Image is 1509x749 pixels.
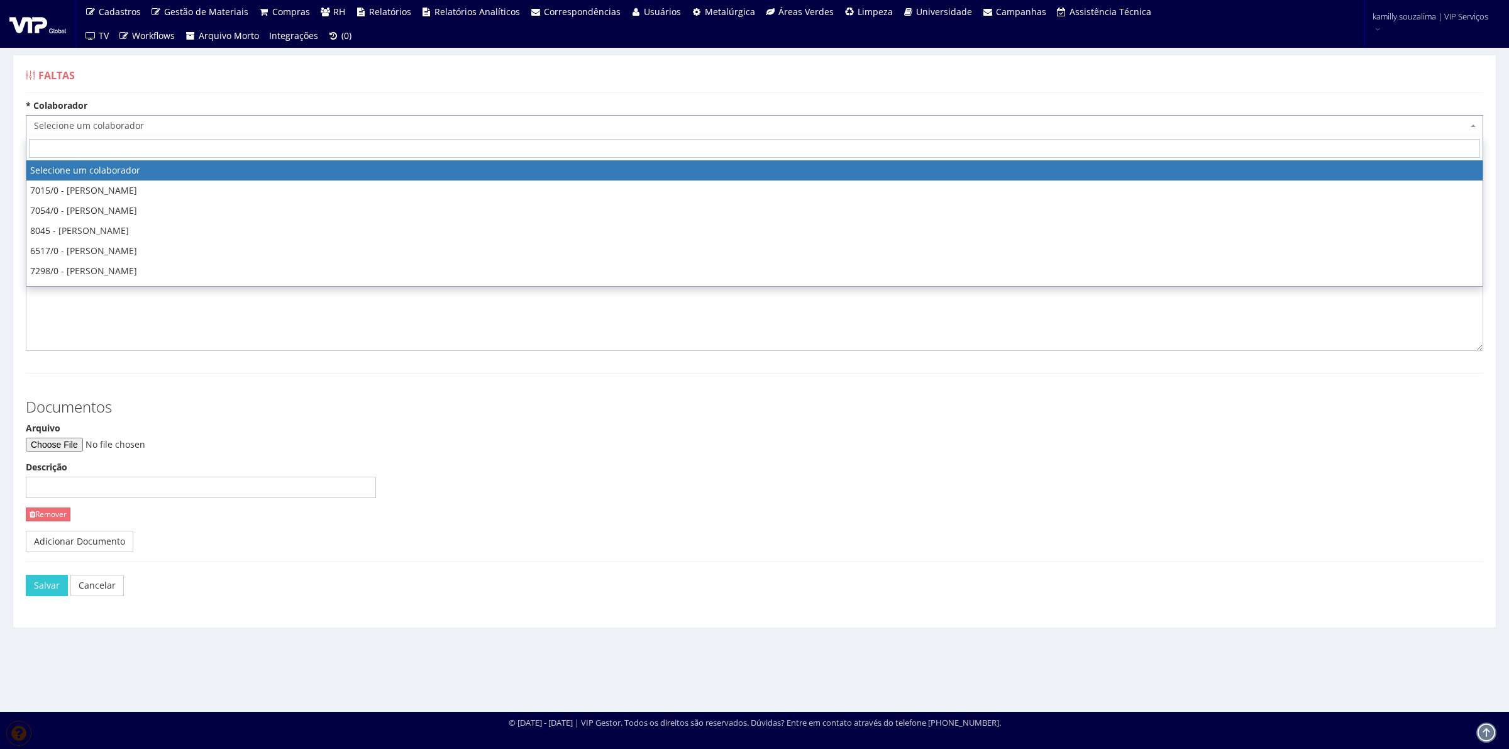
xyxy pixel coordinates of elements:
[341,30,351,42] span: (0)
[1070,6,1151,18] span: Assistência Técnica
[80,24,114,48] a: TV
[26,221,1483,241] li: 8045 - [PERSON_NAME]
[26,575,68,596] button: Salvar
[333,6,345,18] span: RH
[26,99,87,112] label: * Colaborador
[38,69,75,82] span: Faltas
[164,6,248,18] span: Gestão de Materiais
[509,717,1001,729] div: © [DATE] - [DATE] | VIP Gestor. Todos os direitos são reservados. Dúvidas? Entre em contato atrav...
[26,261,1483,281] li: 7298/0 - [PERSON_NAME]
[99,30,109,42] span: TV
[434,6,520,18] span: Relatórios Analíticos
[26,399,1483,415] h3: Documentos
[644,6,681,18] span: Usuários
[26,180,1483,201] li: 7015/0 - [PERSON_NAME]
[996,6,1046,18] span: Campanhas
[26,508,70,521] a: Remover
[705,6,755,18] span: Metalúrgica
[272,6,310,18] span: Compras
[26,531,133,552] a: Adicionar Documento
[99,6,141,18] span: Cadastros
[369,6,411,18] span: Relatórios
[264,24,323,48] a: Integrações
[34,119,1468,132] span: Selecione um colaborador
[26,281,1483,301] li: 7347/0 - [PERSON_NAME]
[199,30,259,42] span: Arquivo Morto
[269,30,318,42] span: Integrações
[26,201,1483,221] li: 7054/0 - [PERSON_NAME]
[26,461,67,474] label: Descrição
[70,575,124,596] a: Cancelar
[26,241,1483,261] li: 6517/0 - [PERSON_NAME]
[114,24,180,48] a: Workflows
[916,6,972,18] span: Universidade
[26,422,60,435] label: Arquivo
[26,115,1483,136] span: Selecione um colaborador
[180,24,264,48] a: Arquivo Morto
[1373,10,1488,23] span: kamilly.souzalima | VIP Serviços
[778,6,834,18] span: Áreas Verdes
[858,6,893,18] span: Limpeza
[544,6,621,18] span: Correspondências
[26,160,1483,180] li: Selecione um colaborador
[9,14,66,33] img: logo
[132,30,175,42] span: Workflows
[323,24,357,48] a: (0)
